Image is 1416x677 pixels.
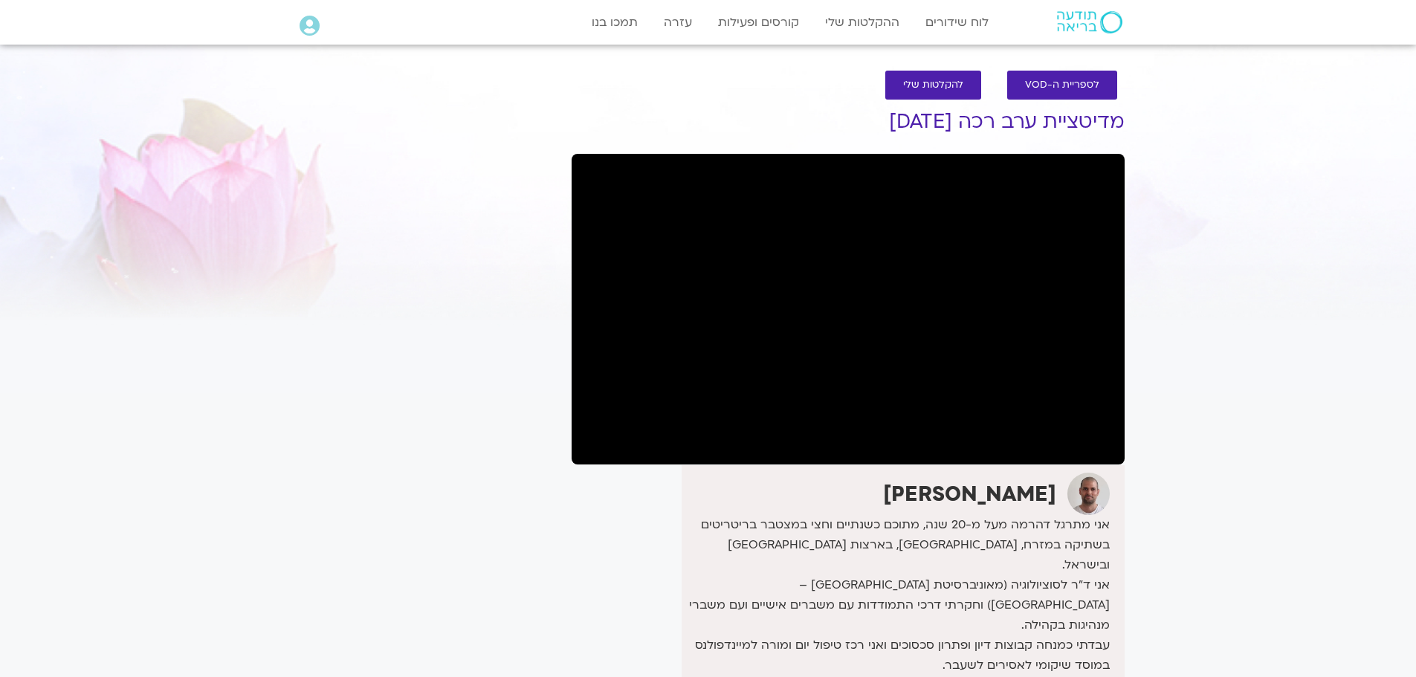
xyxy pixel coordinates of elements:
[885,71,981,100] a: להקלטות שלי
[883,480,1056,508] strong: [PERSON_NAME]
[818,8,907,36] a: ההקלטות שלי
[1007,71,1117,100] a: לספריית ה-VOD
[572,111,1125,133] h1: מדיטציית ערב רכה [DATE]
[1025,80,1099,91] span: לספריית ה-VOD
[711,8,806,36] a: קורסים ופעילות
[584,8,645,36] a: תמכו בנו
[1057,11,1122,33] img: תודעה בריאה
[918,8,996,36] a: לוח שידורים
[903,80,963,91] span: להקלטות שלי
[1067,473,1110,515] img: דקל קנטי
[656,8,699,36] a: עזרה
